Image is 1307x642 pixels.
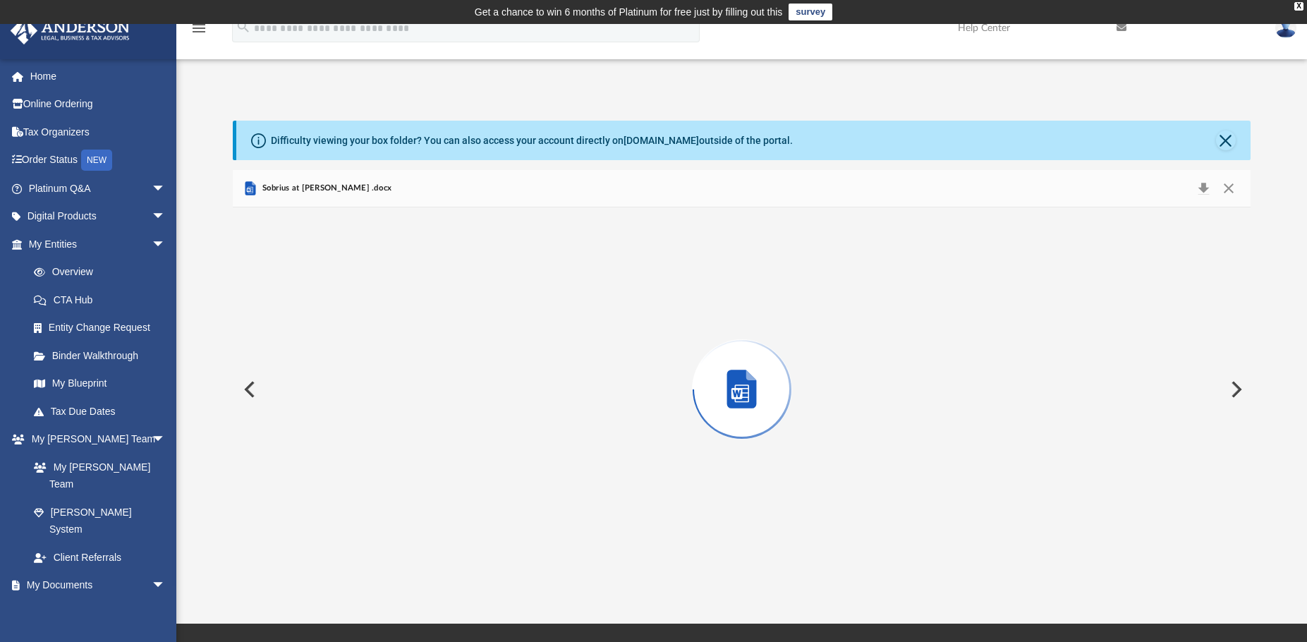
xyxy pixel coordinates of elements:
a: Binder Walkthrough [20,341,187,370]
div: close [1294,2,1303,11]
button: Previous File [233,370,264,409]
a: survey [789,4,832,20]
a: Online Ordering [10,90,187,119]
span: arrow_drop_down [152,571,180,600]
i: search [236,19,251,35]
span: arrow_drop_down [152,202,180,231]
a: Overview [20,258,187,286]
button: Next File [1220,370,1251,409]
img: Anderson Advisors Platinum Portal [6,17,134,44]
a: Client Referrals [20,543,180,571]
a: Entity Change Request [20,314,187,342]
a: My Documentsarrow_drop_down [10,571,180,600]
a: Order StatusNEW [10,146,187,175]
div: Preview [233,170,1251,571]
button: Download [1191,178,1216,198]
div: Difficulty viewing your box folder? You can also access your account directly on outside of the p... [271,133,793,148]
i: menu [190,20,207,37]
a: Tax Due Dates [20,397,187,425]
img: User Pic [1275,18,1296,38]
a: My [PERSON_NAME] Team [20,453,173,498]
a: My Entitiesarrow_drop_down [10,230,187,258]
a: My [PERSON_NAME] Teamarrow_drop_down [10,425,180,454]
span: Sobrius at [PERSON_NAME] .docx [259,182,391,195]
a: CTA Hub [20,286,187,314]
span: arrow_drop_down [152,174,180,203]
a: [DOMAIN_NAME] [624,135,699,146]
span: arrow_drop_down [152,230,180,259]
a: [PERSON_NAME] System [20,498,180,543]
button: Close [1215,178,1241,198]
a: Tax Organizers [10,118,187,146]
a: Home [10,62,187,90]
a: My Blueprint [20,370,180,398]
a: menu [190,27,207,37]
div: NEW [81,150,112,171]
span: arrow_drop_down [152,425,180,454]
div: Get a chance to win 6 months of Platinum for free just by filling out this [475,4,783,20]
button: Close [1216,131,1236,150]
a: Digital Productsarrow_drop_down [10,202,187,231]
a: Platinum Q&Aarrow_drop_down [10,174,187,202]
